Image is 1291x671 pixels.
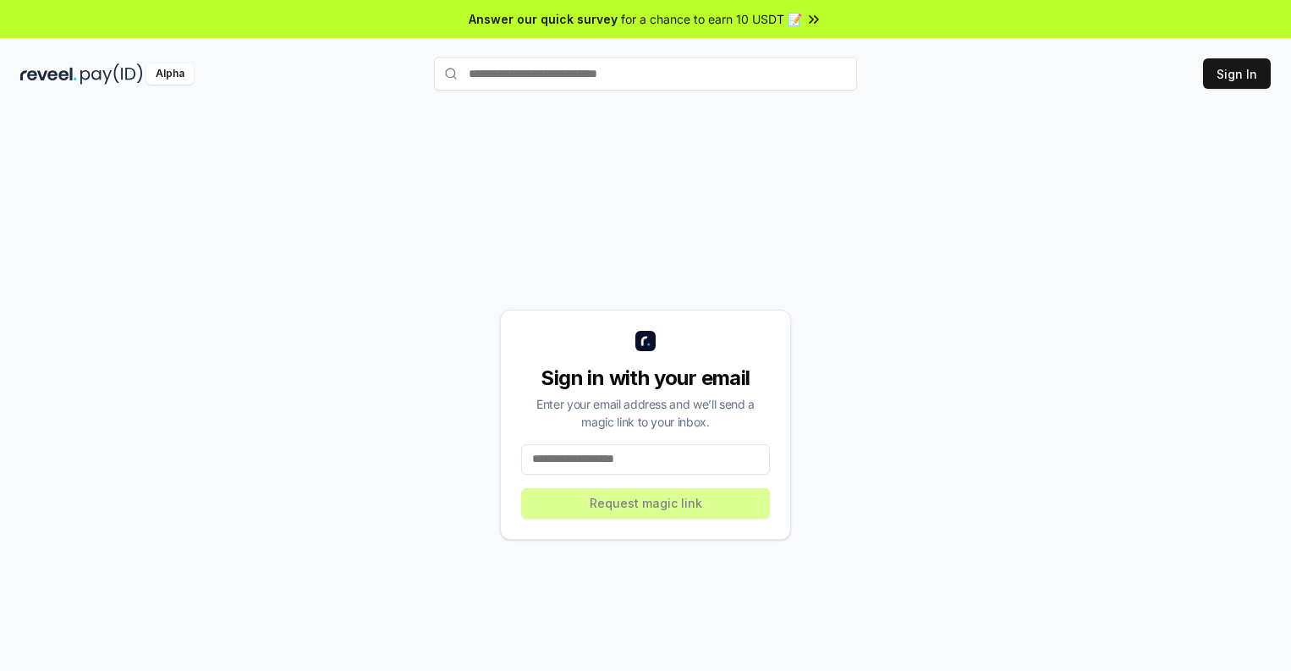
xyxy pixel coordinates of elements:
[146,63,194,85] div: Alpha
[20,63,77,85] img: reveel_dark
[621,10,802,28] span: for a chance to earn 10 USDT 📝
[1203,58,1271,89] button: Sign In
[521,395,770,431] div: Enter your email address and we’ll send a magic link to your inbox.
[635,331,656,351] img: logo_small
[469,10,618,28] span: Answer our quick survey
[80,63,143,85] img: pay_id
[521,365,770,392] div: Sign in with your email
